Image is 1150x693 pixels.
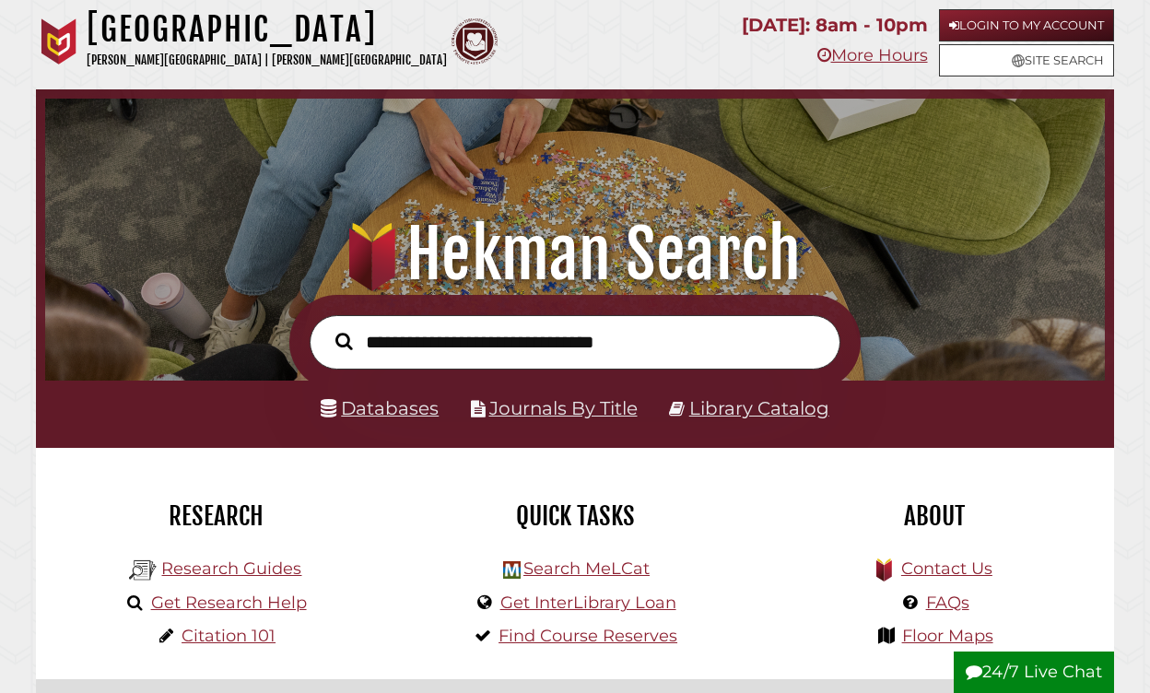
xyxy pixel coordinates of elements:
a: Library Catalog [689,397,829,419]
a: Login to My Account [939,9,1114,41]
a: Citation 101 [182,626,276,646]
a: FAQs [926,593,969,613]
h2: Quick Tasks [409,500,741,532]
img: Calvin Theological Seminary [452,18,498,65]
a: Research Guides [161,558,301,579]
p: [DATE]: 8am - 10pm [742,9,928,41]
a: Find Course Reserves [499,626,677,646]
a: Site Search [939,44,1114,76]
h1: Hekman Search [63,214,1088,295]
a: More Hours [817,45,928,65]
a: Contact Us [901,558,992,579]
h2: About [769,500,1100,532]
button: Search [326,328,362,355]
h2: Research [50,500,381,532]
a: Floor Maps [902,626,993,646]
a: Databases [321,397,439,419]
a: Search MeLCat [523,558,650,579]
a: Journals By Title [489,397,638,419]
i: Search [335,333,353,351]
img: Calvin University [36,18,82,65]
img: Hekman Library Logo [129,557,157,584]
p: [PERSON_NAME][GEOGRAPHIC_DATA] | [PERSON_NAME][GEOGRAPHIC_DATA] [87,50,447,71]
a: Get Research Help [151,593,307,613]
img: Hekman Library Logo [503,561,521,579]
a: Get InterLibrary Loan [500,593,676,613]
h1: [GEOGRAPHIC_DATA] [87,9,447,50]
